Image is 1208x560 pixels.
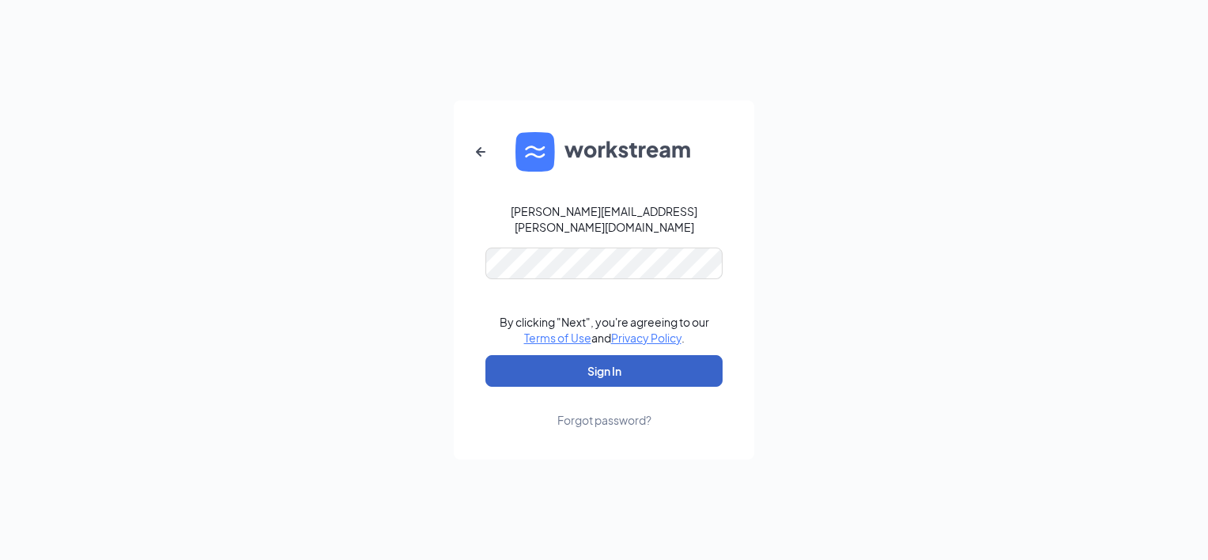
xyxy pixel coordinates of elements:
svg: ArrowLeftNew [471,142,490,161]
img: WS logo and Workstream text [515,132,693,172]
div: By clicking "Next", you're agreeing to our and . [500,314,709,346]
a: Privacy Policy [611,331,681,345]
div: Forgot password? [557,412,651,428]
button: Sign In [485,355,723,387]
div: [PERSON_NAME][EMAIL_ADDRESS][PERSON_NAME][DOMAIN_NAME] [485,203,723,235]
button: ArrowLeftNew [462,133,500,171]
a: Forgot password? [557,387,651,428]
a: Terms of Use [524,331,591,345]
